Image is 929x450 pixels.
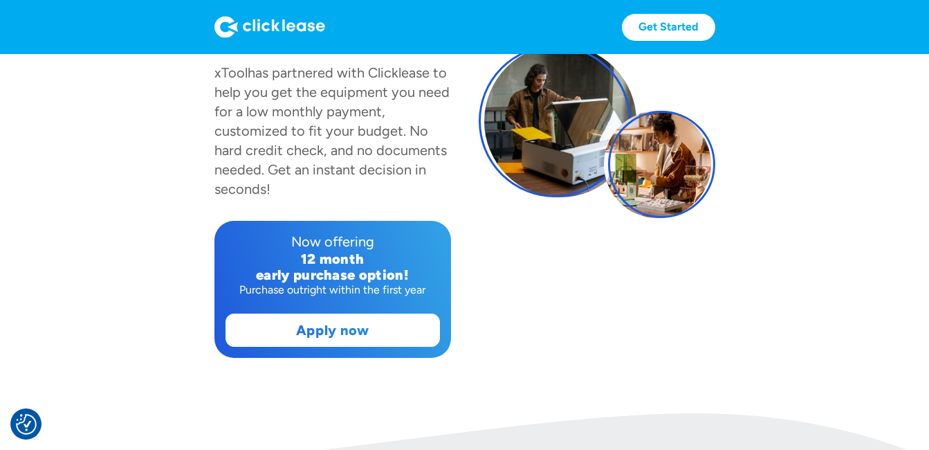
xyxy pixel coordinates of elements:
a: Get Started [622,14,715,41]
div: Purchase outright within the first year [226,283,440,297]
div: xTool [214,64,248,81]
img: Revisit consent button [16,414,37,435]
div: early purchase option! [226,267,440,283]
div: 12 month [226,251,440,267]
div: Now offering [226,232,440,251]
button: Consent Preferences [16,414,37,435]
img: Logo [214,16,325,38]
div: has partnered with Clicklease to help you get the equipment you need for a low monthly payment, c... [214,64,450,197]
a: Apply now [226,314,439,346]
